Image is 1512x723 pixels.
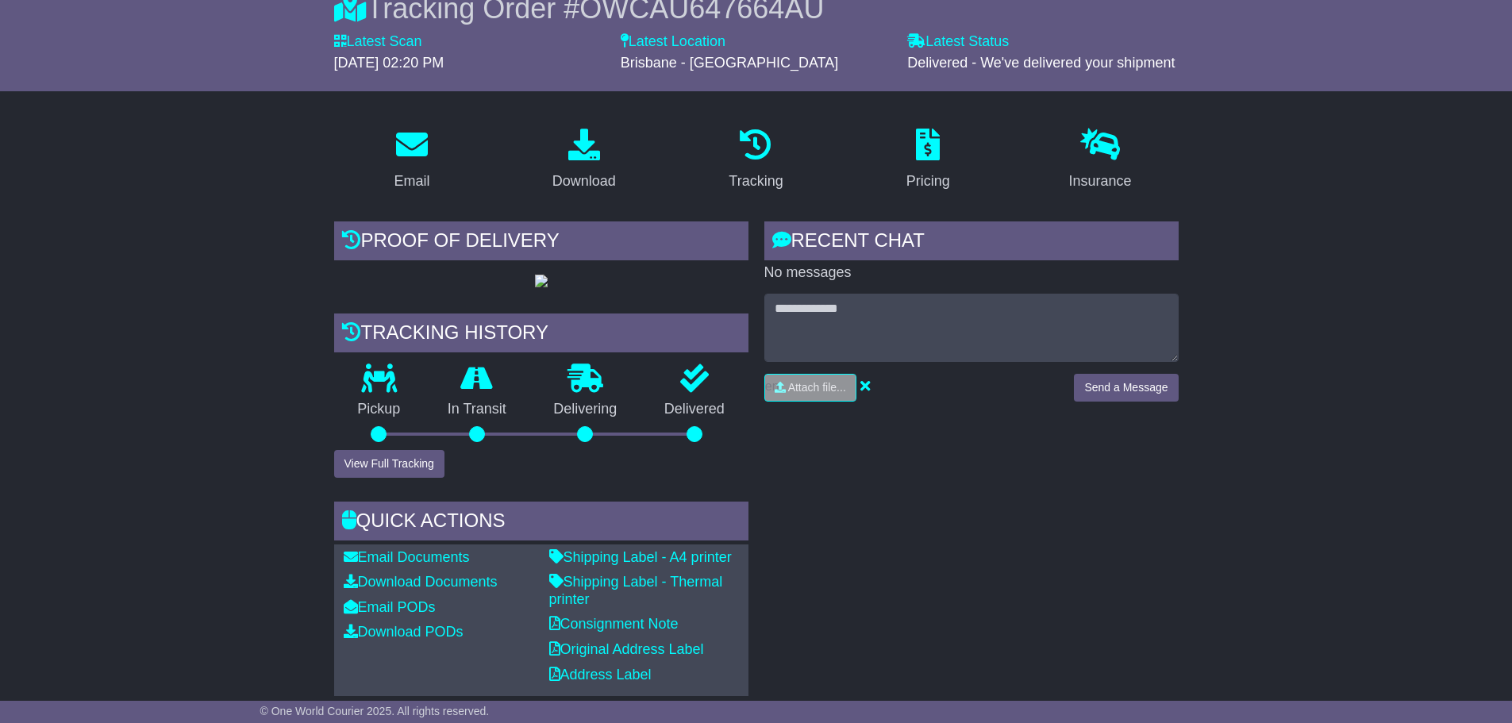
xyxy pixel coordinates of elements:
p: In Transit [424,401,530,418]
label: Latest Status [907,33,1009,51]
a: Email Documents [344,549,470,565]
span: © One World Courier 2025. All rights reserved. [260,705,490,717]
button: Send a Message [1074,374,1178,402]
a: Address Label [549,667,652,683]
a: Email [383,123,440,198]
p: Delivered [641,401,748,418]
a: Email PODs [344,599,436,615]
a: Download Documents [344,574,498,590]
div: Download [552,171,616,192]
div: RECENT CHAT [764,221,1179,264]
span: Delivered - We've delivered your shipment [907,55,1175,71]
a: Original Address Label [549,641,704,657]
span: [DATE] 02:20 PM [334,55,444,71]
p: No messages [764,264,1179,282]
p: Delivering [530,401,641,418]
span: Brisbane - [GEOGRAPHIC_DATA] [621,55,838,71]
a: Download [542,123,626,198]
a: Insurance [1059,123,1142,198]
label: Latest Scan [334,33,422,51]
p: Pickup [334,401,425,418]
a: Pricing [896,123,960,198]
a: Download PODs [344,624,464,640]
div: Insurance [1069,171,1132,192]
div: Email [394,171,429,192]
div: Tracking [729,171,783,192]
div: Proof of Delivery [334,221,748,264]
a: Tracking [718,123,793,198]
label: Latest Location [621,33,725,51]
a: Shipping Label - Thermal printer [549,574,723,607]
a: Shipping Label - A4 printer [549,549,732,565]
button: View Full Tracking [334,450,444,478]
a: Consignment Note [549,616,679,632]
div: Pricing [906,171,950,192]
div: Tracking history [334,313,748,356]
img: GetPodImage [535,275,548,287]
div: Quick Actions [334,502,748,544]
